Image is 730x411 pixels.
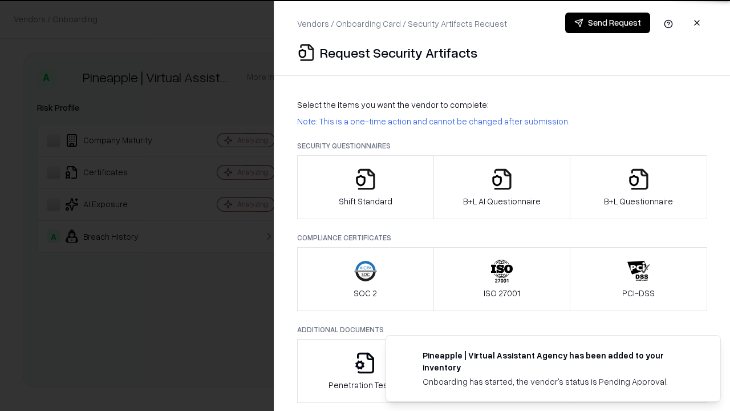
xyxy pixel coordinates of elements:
[463,195,541,207] p: B+L AI Questionnaire
[570,247,707,311] button: PCI-DSS
[565,13,650,33] button: Send Request
[328,379,402,391] p: Penetration Testing
[297,141,707,151] p: Security Questionnaires
[297,18,507,30] p: Vendors / Onboarding Card / Security Artifacts Request
[297,233,707,243] p: Compliance Certificates
[604,195,673,207] p: B+L Questionnaire
[297,325,707,335] p: Additional Documents
[339,195,392,207] p: Shift Standard
[433,155,571,219] button: B+L AI Questionnaire
[570,155,707,219] button: B+L Questionnaire
[320,43,477,62] p: Request Security Artifacts
[622,287,655,299] p: PCI-DSS
[433,247,571,311] button: ISO 27001
[297,155,434,219] button: Shift Standard
[297,339,434,403] button: Penetration Testing
[400,349,413,363] img: trypineapple.com
[423,376,693,388] div: Onboarding has started, the vendor's status is Pending Approval.
[354,287,377,299] p: SOC 2
[484,287,520,299] p: ISO 27001
[423,349,693,373] div: Pineapple | Virtual Assistant Agency has been added to your inventory
[297,99,707,111] p: Select the items you want the vendor to complete:
[297,247,434,311] button: SOC 2
[297,115,707,127] p: Note: This is a one-time action and cannot be changed after submission.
